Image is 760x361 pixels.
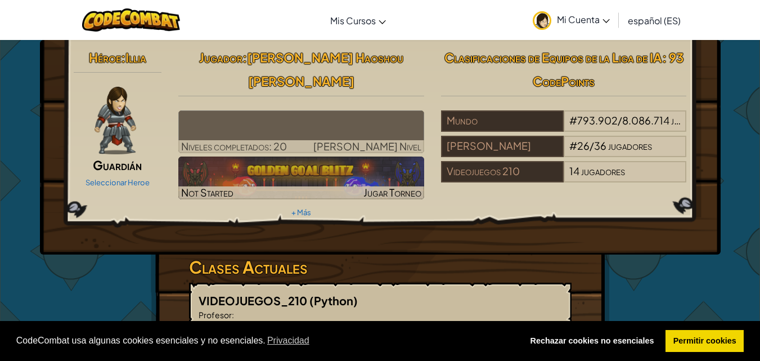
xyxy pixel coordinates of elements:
span: Jugador [199,50,242,65]
img: Golden Goal [178,157,424,199]
span: jugadores [671,114,715,127]
span: jugadores [581,164,625,177]
span: : [232,310,234,320]
a: Mi Cuenta [527,2,615,38]
span: Jugar Torneo [363,186,421,199]
span: (Python) [309,293,358,307]
img: guardian-pose.png [95,87,136,154]
span: # [569,114,577,127]
span: / [618,114,622,127]
span: 36 [594,139,606,152]
span: [PERSON_NAME] Nivel [313,140,421,153]
a: + Más [291,208,311,217]
span: : 93 CodePoints [533,50,683,89]
a: Mis Cursos [325,5,392,35]
a: Seleccionar Heroe [86,178,150,187]
a: Videojuegos 21014jugadores [441,172,687,185]
a: Mundo#793.902/8.086.714jugadores [441,121,687,134]
img: CodeCombat logo [82,8,181,32]
span: 26 [577,139,590,152]
span: Illia [125,50,146,65]
span: VIDEOJUEGOS_210 [199,293,309,307]
a: deny cookies [523,330,662,353]
img: avatar [533,11,551,30]
span: CodeCombat usa algunas cookies esenciales y no esenciales. [16,332,514,349]
span: : [242,50,247,65]
span: 8.086.714 [622,114,669,127]
a: [PERSON_NAME]#26/36jugadores [441,146,687,159]
span: Guardián [93,157,142,173]
span: Mi Cuenta [557,14,610,25]
span: jugadores [608,139,652,152]
span: # [569,139,577,152]
span: Héroe [89,50,121,65]
a: español (ES) [622,5,686,35]
h3: Clases Actuales [189,255,572,280]
span: : [121,50,125,65]
a: Not StartedJugar Torneo [178,157,424,199]
a: Jugar Siguiente Nivel [178,110,424,153]
span: español (ES) [628,15,681,26]
span: / [590,139,594,152]
div: Mundo [441,110,564,132]
span: Mis Cursos [330,15,376,26]
span: Niveles completados: 20 [181,140,287,153]
span: Not Started [181,186,233,199]
div: Videojuegos 210 [441,161,564,182]
span: 14 [569,164,579,177]
a: allow cookies [665,330,744,353]
div: [PERSON_NAME] [441,136,564,157]
span: Clasificaciones de Equipos de la Liga de IA [444,50,662,65]
span: [PERSON_NAME] Haoshou [PERSON_NAME] [247,50,403,89]
span: 793.902 [577,114,618,127]
span: Profesor [199,310,232,320]
a: learn more about cookies [266,332,311,349]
